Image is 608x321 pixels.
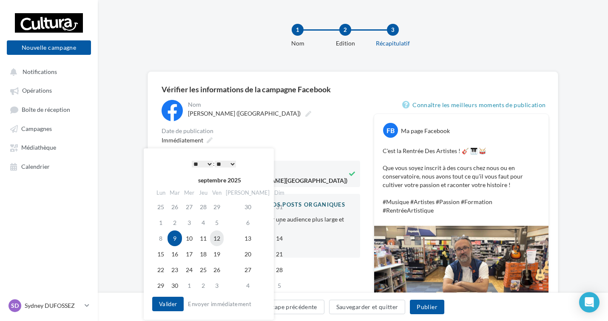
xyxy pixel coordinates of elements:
[387,24,399,36] div: 3
[188,102,358,108] div: Nom
[168,174,272,187] th: septembre 2025
[383,123,398,138] div: FB
[168,199,182,215] td: 26
[162,136,203,144] span: Immédiatement
[366,39,420,48] div: Récapitulatif
[402,100,549,110] a: Connaître les meilleurs moments de publication
[168,278,182,293] td: 30
[21,125,52,132] span: Campagnes
[272,278,287,293] td: 5
[210,246,224,262] td: 19
[270,39,325,48] div: Nom
[7,40,91,55] button: Nouvelle campagne
[401,127,450,135] div: Ma page Facebook
[5,121,93,136] a: Campagnes
[5,159,93,174] a: Calendrier
[25,301,81,310] p: Sydney DUFOSSEZ
[182,199,196,215] td: 27
[5,102,93,117] a: Boîte de réception
[152,297,184,311] button: Valider
[11,301,19,310] span: SD
[272,230,287,246] td: 14
[292,24,304,36] div: 1
[168,262,182,278] td: 23
[154,230,168,246] td: 8
[383,147,540,215] p: C'est la Rentrée Des Artistes ! 🎸 🎹 🥁 Que vous soyez inscrit à des cours chez nous ou en conserva...
[224,246,272,262] td: 20
[339,24,351,36] div: 2
[154,199,168,215] td: 25
[196,187,210,199] th: Jeu
[182,230,196,246] td: 10
[224,199,272,215] td: 30
[272,199,287,215] td: 31
[21,144,56,151] span: Médiathèque
[182,215,196,230] td: 3
[5,82,93,98] a: Opérations
[22,87,52,94] span: Opérations
[196,262,210,278] td: 25
[210,262,224,278] td: 26
[224,278,272,293] td: 4
[272,246,287,262] td: 21
[162,128,360,134] div: Date de publication
[272,262,287,278] td: 28
[171,157,257,170] div: :
[182,187,196,199] th: Mer
[224,215,272,230] td: 6
[210,187,224,199] th: Ven
[329,300,406,314] button: Sauvegarder et quitter
[7,298,91,314] a: SD Sydney DUFOSSEZ
[210,215,224,230] td: 5
[154,246,168,262] td: 15
[154,278,168,293] td: 29
[210,278,224,293] td: 3
[154,215,168,230] td: 1
[196,246,210,262] td: 18
[261,300,324,314] button: Étape précédente
[196,215,210,230] td: 4
[210,199,224,215] td: 29
[182,278,196,293] td: 1
[272,215,287,230] td: 7
[196,199,210,215] td: 28
[168,246,182,262] td: 16
[154,262,168,278] td: 22
[272,187,287,199] th: Dim
[185,299,255,309] button: Envoyer immédiatement
[168,187,182,199] th: Mar
[162,85,544,93] div: Vérifier les informations de la campagne Facebook
[318,39,372,48] div: Edition
[182,262,196,278] td: 24
[5,64,89,79] button: Notifications
[210,230,224,246] td: 12
[182,246,196,262] td: 17
[579,292,599,312] div: Open Intercom Messenger
[23,68,57,75] span: Notifications
[196,278,210,293] td: 2
[168,230,182,246] td: 9
[22,106,70,113] span: Boîte de réception
[224,187,272,199] th: [PERSON_NAME]
[224,262,272,278] td: 27
[188,110,301,117] span: [PERSON_NAME] ([GEOGRAPHIC_DATA])
[5,139,93,155] a: Médiathèque
[21,163,50,170] span: Calendrier
[410,300,444,314] button: Publier
[224,230,272,246] td: 13
[196,230,210,246] td: 11
[154,187,168,199] th: Lun
[168,215,182,230] td: 2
